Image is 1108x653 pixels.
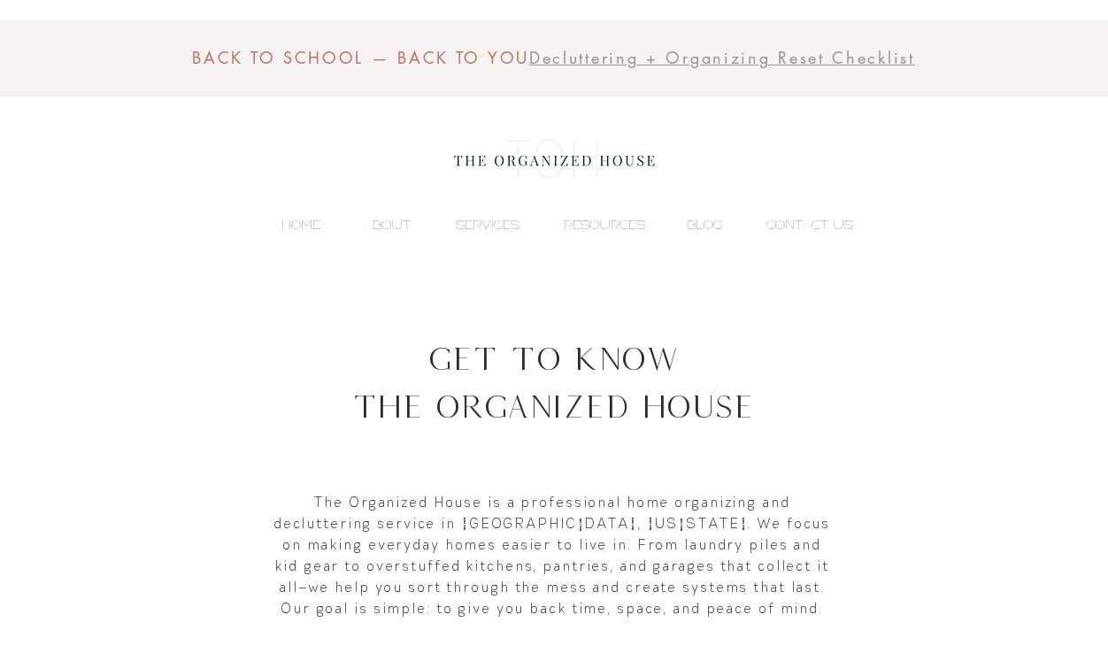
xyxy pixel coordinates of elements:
img: the organized house [446,124,663,195]
p: The Organized House is a professional home organizing and decluttering service in [GEOGRAPHIC_DAT... [270,491,835,618]
a: Decluttering + Organizing Reset Checklist [529,48,915,68]
p: HOME [273,211,329,238]
a: BLOG [654,211,732,238]
a: CONTACT US [732,211,862,238]
p: RESOURCES [555,211,654,238]
p: CONTACT US [758,211,862,238]
h1: Get to Know The Organized House [120,334,986,430]
p: ABOUT [354,211,419,238]
nav: Site [247,211,862,238]
p: SERVICES [447,211,528,238]
span: Decluttering + Organizing Reset Checklist [529,47,915,68]
p: BLOG [678,211,732,238]
a: HOME [247,211,329,238]
span: BACK TO SCHOOL — BACK TO YOU [192,47,529,68]
a: ABOUT [329,211,419,238]
a: RESOURCES [528,211,654,238]
a: SERVICES [419,211,528,238]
